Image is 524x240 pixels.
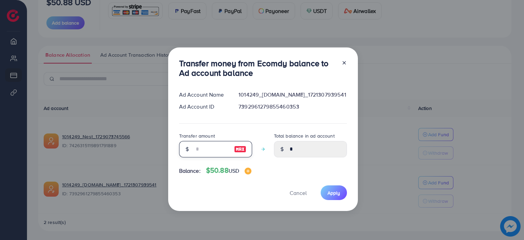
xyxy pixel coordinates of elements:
[174,103,233,111] div: Ad Account ID
[174,91,233,99] div: Ad Account Name
[179,58,336,78] h3: Transfer money from Ecomdy balance to Ad account balance
[229,167,239,174] span: USD
[290,189,307,197] span: Cancel
[281,185,315,200] button: Cancel
[206,166,251,175] h4: $50.88
[233,91,352,99] div: 1014249_[DOMAIN_NAME]_1721307939541
[321,185,347,200] button: Apply
[274,132,335,139] label: Total balance in ad account
[245,168,251,174] img: image
[179,132,215,139] label: Transfer amount
[233,103,352,111] div: 7392961279855460353
[179,167,201,175] span: Balance:
[234,145,246,153] img: image
[327,189,340,196] span: Apply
